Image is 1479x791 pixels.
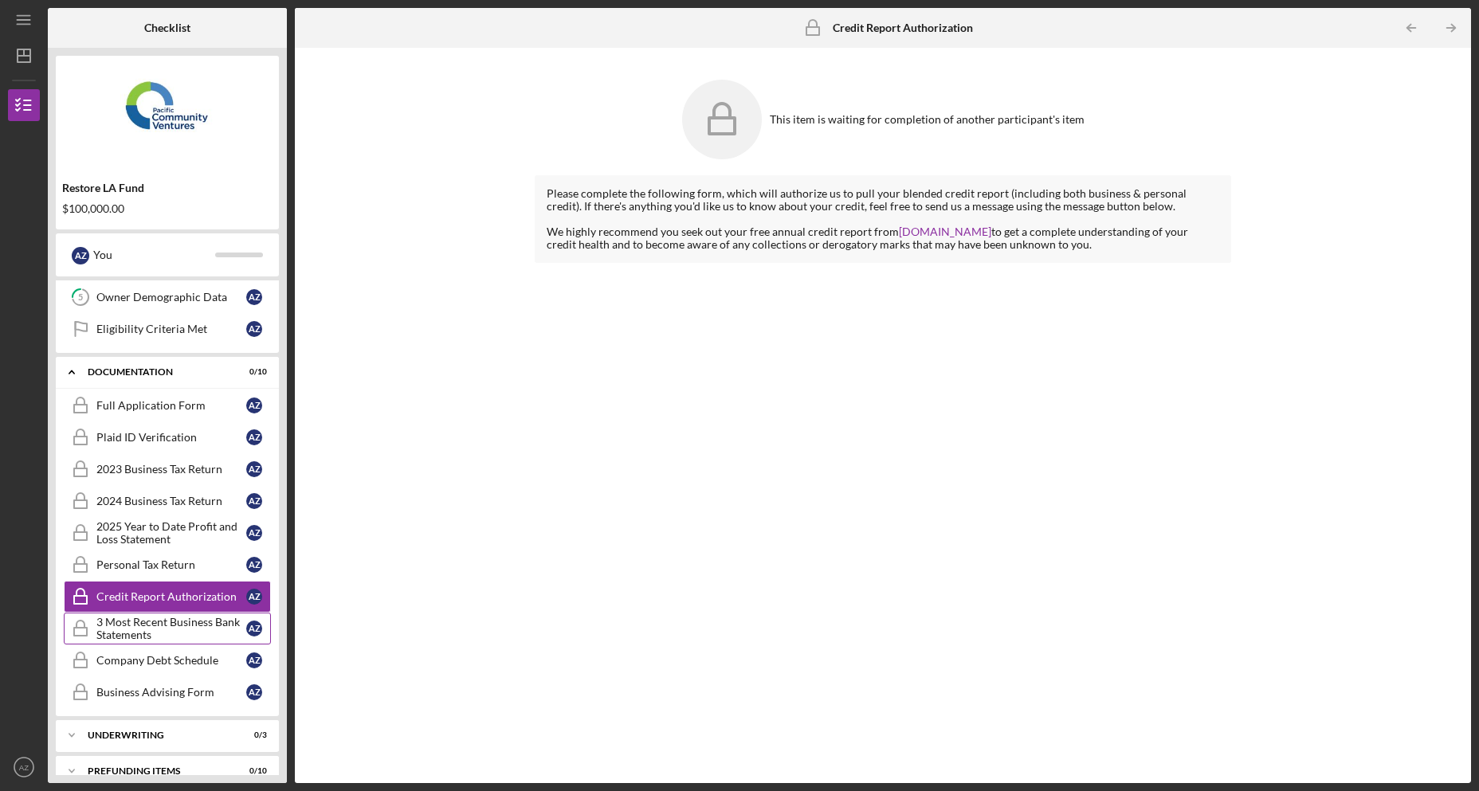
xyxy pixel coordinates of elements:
div: A Z [72,247,89,264]
div: A Z [246,429,262,445]
a: [DOMAIN_NAME] [899,225,991,238]
a: 2023 Business Tax ReturnAZ [64,453,271,485]
a: 5Owner Demographic DataAZ [64,281,271,313]
div: A Z [246,289,262,305]
div: Underwriting [88,730,227,740]
div: A Z [246,557,262,573]
div: A Z [246,684,262,700]
div: A Z [246,493,262,509]
a: 2024 Business Tax ReturnAZ [64,485,271,517]
button: AZ [8,751,40,783]
div: A Z [246,589,262,605]
div: Credit Report Authorization [96,590,246,603]
div: A Z [246,321,262,337]
div: Please complete the following form, which will authorize us to pull your blended credit report (i... [547,187,1219,251]
a: Credit Report AuthorizationAZ [64,581,271,613]
a: Company Debt ScheduleAZ [64,644,271,676]
div: 0 / 3 [238,730,267,740]
a: 2025 Year to Date Profit and Loss StatementAZ [64,517,271,549]
div: A Z [246,461,262,477]
div: 0 / 10 [238,766,267,776]
text: AZ [19,763,29,772]
div: Plaid ID Verification [96,431,246,444]
div: A Z [246,397,262,413]
div: Owner Demographic Data [96,291,246,303]
div: Business Advising Form [96,686,246,699]
div: This item is waiting for completion of another participant's item [770,113,1085,126]
div: 3 Most Recent Business Bank Statements [96,616,246,641]
a: Business Advising FormAZ [64,676,271,708]
div: Personal Tax Return [96,558,246,571]
div: 2023 Business Tax Return [96,463,246,476]
div: You [93,241,215,268]
div: Eligibility Criteria Met [96,323,246,335]
div: A Z [246,652,262,668]
img: Product logo [56,64,279,159]
div: Company Debt Schedule [96,654,246,667]
a: Full Application FormAZ [64,390,271,421]
a: Plaid ID VerificationAZ [64,421,271,453]
div: 0 / 10 [238,367,267,377]
a: Eligibility Criteria MetAZ [64,313,271,345]
div: $100,000.00 [62,202,273,215]
tspan: 5 [78,292,83,303]
div: A Z [246,525,262,541]
b: Credit Report Authorization [833,22,973,34]
div: A Z [246,621,262,636]
b: Checklist [144,22,190,34]
div: Documentation [88,367,227,377]
div: 2025 Year to Date Profit and Loss Statement [96,520,246,546]
div: 2024 Business Tax Return [96,495,246,507]
div: Prefunding Items [88,766,227,776]
a: 3 Most Recent Business Bank StatementsAZ [64,613,271,644]
a: Personal Tax ReturnAZ [64,549,271,581]
div: Restore LA Fund [62,182,273,194]
div: Full Application Form [96,399,246,412]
